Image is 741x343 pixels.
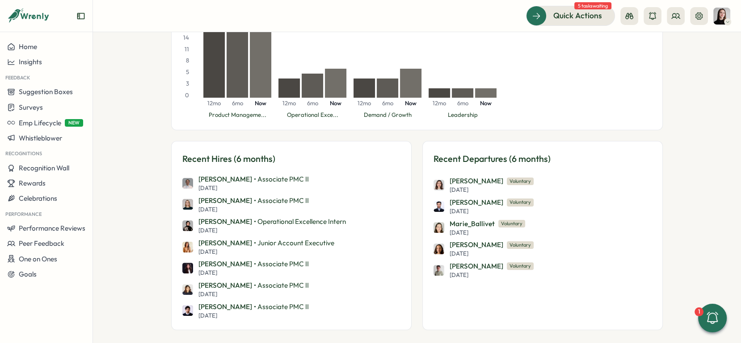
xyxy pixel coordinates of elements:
span: Performance Reviews [19,224,85,232]
span: 6mo [382,99,393,107]
span: 6mo [457,99,468,107]
span: Voluntary [498,220,525,227]
div: [DATE] [198,290,309,298]
div: • Operational Excellence Intern [198,217,346,227]
img: Amna Khattak [182,178,193,189]
span: Whistleblower [19,134,62,142]
div: [PERSON_NAME] [198,302,252,312]
img: Emily Siu [434,180,444,190]
span: Insights [19,58,42,66]
span: Surveys [19,103,43,112]
div: Product Manageme... [209,111,266,119]
div: [DATE] [450,271,652,279]
div: [PERSON_NAME] [198,174,252,184]
span: Voluntary [507,178,534,185]
h3: Recent Departures (6 months) [434,152,652,166]
button: Expand sidebar [76,12,85,21]
img: Mariana Silva [182,242,193,252]
a: Kerstin Manninger[PERSON_NAME]• Associate PMC II[DATE] [182,196,400,214]
div: • Associate PMC II [198,196,309,206]
div: 3 [182,80,189,88]
a: Mia Roman[PERSON_NAME] Voluntary[DATE] [434,240,652,258]
div: • Associate PMC II [198,174,309,184]
div: [DATE] [198,206,309,214]
img: Alejandro Palacios Toledo [434,201,444,212]
span: 12mo [358,99,371,107]
img: Bruno Resende [434,265,444,276]
div: [DATE] [198,269,309,277]
span: Voluntary [507,241,534,249]
div: [DATE] [450,229,652,237]
div: [DATE] [198,312,309,320]
span: One on Ones [19,255,57,263]
span: Now [405,99,417,107]
button: 1 [698,304,727,332]
div: • Associate PMC II [198,281,309,290]
div: 11 [182,45,189,54]
span: 12mo [282,99,296,107]
div: 1 [695,307,703,316]
span: Suggestion Boxes [19,87,73,96]
div: [PERSON_NAME] [198,196,252,206]
span: Goals [19,270,37,278]
div: 14 [182,34,189,42]
a: Mirza Shayan Baig[PERSON_NAME]• Associate PMC II[DATE] [182,302,400,320]
img: Stella Maliatsos [182,263,193,273]
a: Stella Maliatsos[PERSON_NAME]• Associate PMC II[DATE] [182,259,400,277]
span: [PERSON_NAME] [450,240,503,250]
span: Peer Feedback [19,239,64,248]
span: Now [255,99,266,107]
div: [DATE] [450,207,652,215]
span: Now [480,99,492,107]
img: Mirza Shayan Baig [182,305,193,316]
div: [DATE] [450,186,652,194]
img: Sana Naqvi [182,220,193,231]
a: Alejandro Palacios Toledo[PERSON_NAME] Voluntary[DATE] [434,198,652,215]
span: NEW [65,119,83,127]
div: [PERSON_NAME] [198,217,252,227]
div: [DATE] [198,184,309,192]
div: • Associate PMC II [198,302,309,312]
a: Marie_BallivetMarie_Ballivet Voluntary[DATE] [434,219,652,237]
div: [PERSON_NAME] [198,259,252,269]
span: Marie_Ballivet [450,219,495,229]
div: [DATE] [198,248,334,256]
div: Demand / Growth [364,111,412,119]
div: 8 [182,57,189,65]
div: [PERSON_NAME] [198,238,252,248]
span: Recognition Wall [19,164,69,172]
img: Marie_Ballivet [434,222,444,233]
span: 12mo [433,99,446,107]
a: Zara Malik[PERSON_NAME]• Associate PMC II[DATE] [182,281,400,298]
div: 5 [182,68,189,76]
div: [DATE] [450,250,652,258]
div: Operational Exce... [287,111,338,119]
div: [DATE] [198,227,346,235]
img: Mia Roman [434,244,444,254]
a: Mariana Silva[PERSON_NAME]• Junior Account Executive[DATE] [182,238,400,256]
span: Emp Lifecycle [19,119,61,127]
div: Leadership [448,111,478,119]
div: 0 [182,91,189,99]
span: Voluntary [507,198,534,206]
img: Elena Ladushyna [713,8,730,25]
span: Now [330,99,341,107]
span: Rewards [19,179,46,187]
img: Zara Malik [182,284,193,295]
span: Voluntary [507,262,534,270]
a: Emily Siu[PERSON_NAME] Voluntary[DATE] [434,176,652,194]
span: 6mo [307,99,318,107]
img: Kerstin Manninger [182,199,193,210]
span: 5 tasks waiting [574,2,611,9]
a: Sana Naqvi[PERSON_NAME]• Operational Excellence Intern[DATE] [182,217,400,235]
span: 12mo [207,99,221,107]
h3: Recent Hires (6 months) [182,152,400,166]
span: 6mo [232,99,243,107]
span: Home [19,42,37,51]
a: Bruno Resende[PERSON_NAME] Voluntary[DATE] [434,261,652,279]
a: Amna Khattak[PERSON_NAME]• Associate PMC II[DATE] [182,174,400,192]
span: [PERSON_NAME] [450,261,503,271]
div: • Junior Account Executive [198,238,334,248]
span: [PERSON_NAME] [450,198,503,207]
